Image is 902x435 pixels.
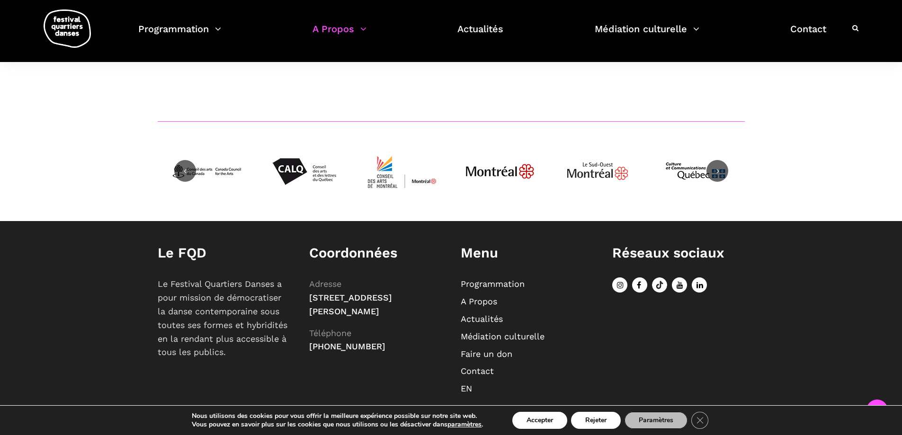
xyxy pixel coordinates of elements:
a: Médiation culturelle [595,21,699,49]
h1: Menu [461,245,593,261]
button: Paramètres [625,412,688,429]
a: A Propos [313,21,366,49]
p: Nous utilisons des cookies pour vous offrir la meilleure expérience possible sur notre site web. [192,412,483,420]
img: Calq_noir [268,136,339,207]
button: paramètres [447,420,482,429]
a: Faire un don [461,349,512,359]
img: JPGnr_b [464,136,536,207]
a: Actualités [457,21,503,49]
span: Téléphone [309,328,351,338]
a: Contact [790,21,826,49]
p: Vous pouvez en savoir plus sur les cookies que nous utilisons ou les désactiver dans . [192,420,483,429]
a: Actualités [461,314,503,324]
a: Programmation [461,279,525,289]
button: Close GDPR Cookie Banner [691,412,708,429]
img: CMYK_Logo_CAMMontreal [366,136,438,207]
a: Programmation [138,21,221,49]
span: [PHONE_NUMBER] [309,341,385,351]
h1: Le FQD [158,245,290,261]
a: EN [461,383,472,393]
button: Accepter [512,412,567,429]
img: Logo_Mtl_Le_Sud-Ouest.svg_ [562,136,633,207]
a: Médiation culturelle [461,331,545,341]
img: logo-fqd-med [44,9,91,48]
button: Rejeter [571,412,621,429]
p: Le Festival Quartiers Danses a pour mission de démocratiser la danse contemporaine sous toutes se... [158,277,290,359]
h1: Coordonnées [309,245,442,261]
img: CAC_BW_black_f [171,136,242,207]
span: Adresse [309,279,341,289]
h1: Réseaux sociaux [612,245,745,261]
img: mccq-3-3 [660,136,731,207]
a: Contact [461,366,494,376]
a: A Propos [461,296,497,306]
span: [STREET_ADDRESS][PERSON_NAME] [309,293,392,316]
